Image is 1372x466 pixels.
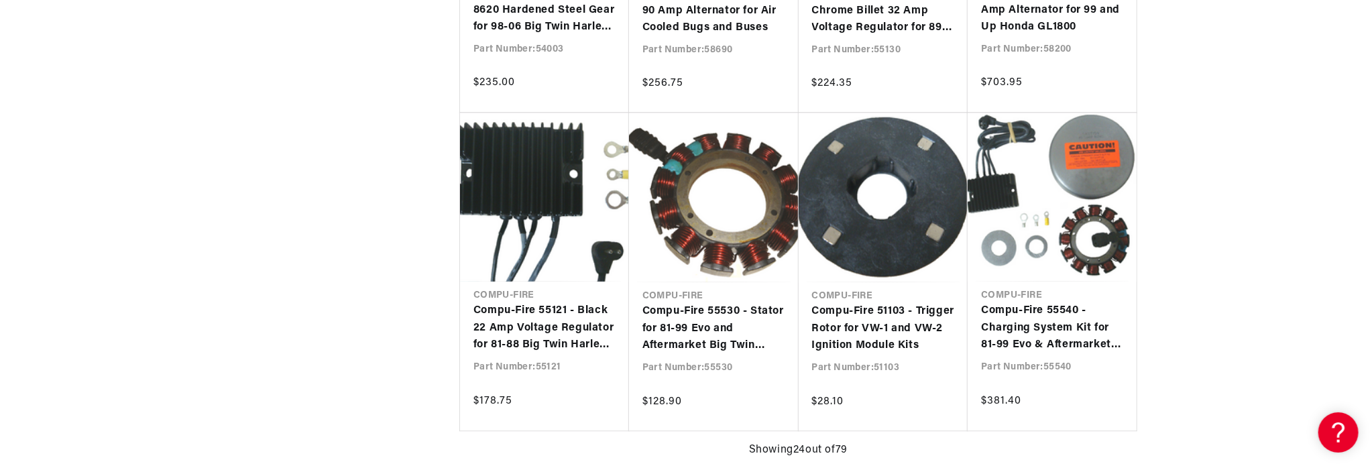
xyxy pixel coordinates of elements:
[473,302,616,354] a: Compu-Fire 55121 - Black 22 Amp Voltage Regulator for 81-88 Big Twin Harley® Models (OEM 74516-86)
[812,303,955,355] a: Compu-Fire 51103 - Trigger Rotor for VW-1 and VW-2 Ignition Module Kits
[981,302,1123,354] a: Compu-Fire 55540 - Charging System Kit for 81-99 Evo & Aftermarket Big Twin Harley® Models
[749,442,848,459] span: Showing 24 out of 79
[642,303,785,355] a: Compu-Fire 55530 - Stator for 81-99 Evo and Aftermarket Big Twin Harley® Models (OEM 29970-88)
